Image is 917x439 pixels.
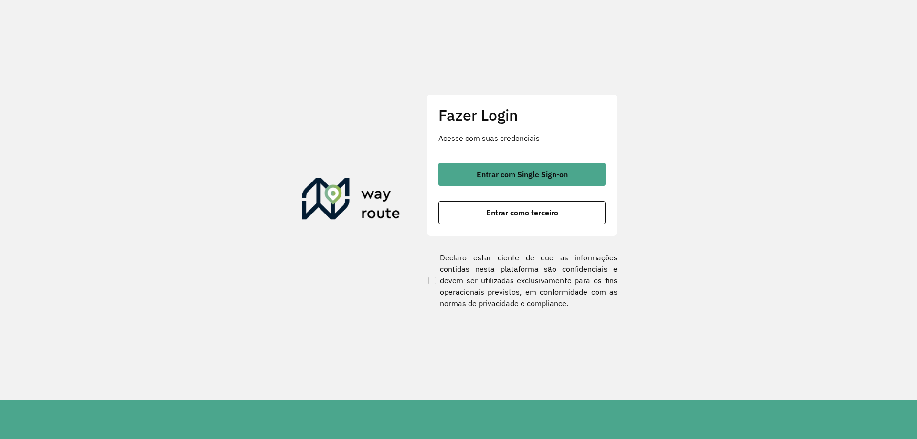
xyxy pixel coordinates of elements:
h2: Fazer Login [438,106,606,124]
button: button [438,201,606,224]
button: button [438,163,606,186]
span: Entrar como terceiro [486,209,558,216]
span: Entrar com Single Sign-on [477,171,568,178]
img: Roteirizador AmbevTech [302,178,400,224]
label: Declaro estar ciente de que as informações contidas nesta plataforma são confidenciais e devem se... [427,252,618,309]
p: Acesse com suas credenciais [438,132,606,144]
